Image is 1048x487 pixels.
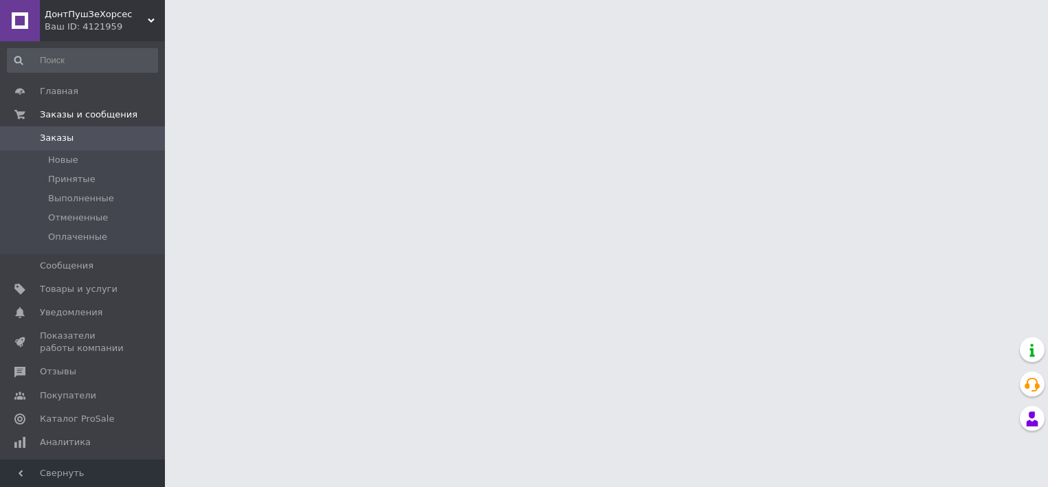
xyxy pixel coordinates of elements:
[40,85,78,98] span: Главная
[7,48,158,73] input: Поиск
[40,283,118,295] span: Товары и услуги
[48,173,96,185] span: Принятые
[48,192,114,205] span: Выполненные
[40,365,76,378] span: Отзывы
[45,8,148,21] span: ДонтПушЗеХорсес
[48,154,78,166] span: Новые
[48,231,107,243] span: Оплаченные
[45,21,165,33] div: Ваш ID: 4121959
[40,306,102,319] span: Уведомления
[40,132,74,144] span: Заказы
[48,212,108,224] span: Отмененные
[40,413,114,425] span: Каталог ProSale
[40,436,91,449] span: Аналитика
[40,260,93,272] span: Сообщения
[40,330,127,354] span: Показатели работы компании
[40,109,137,121] span: Заказы и сообщения
[40,389,96,402] span: Покупатели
